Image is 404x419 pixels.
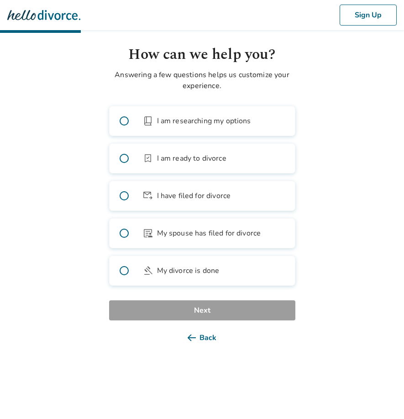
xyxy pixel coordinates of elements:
[142,228,153,239] span: article_person
[7,6,80,24] img: Hello Divorce Logo
[142,190,153,201] span: outgoing_mail
[142,115,153,126] span: book_2
[157,153,226,164] span: I am ready to divorce
[157,228,261,239] span: My spouse has filed for divorce
[109,328,295,348] button: Back
[157,265,220,276] span: My divorce is done
[157,190,231,201] span: I have filed for divorce
[142,265,153,276] span: gavel
[340,5,397,26] button: Sign Up
[109,44,295,66] h1: How can we help you?
[142,153,153,164] span: bookmark_check
[109,300,295,320] button: Next
[109,69,295,91] p: Answering a few questions helps us customize your experience.
[157,115,251,126] span: I am researching my options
